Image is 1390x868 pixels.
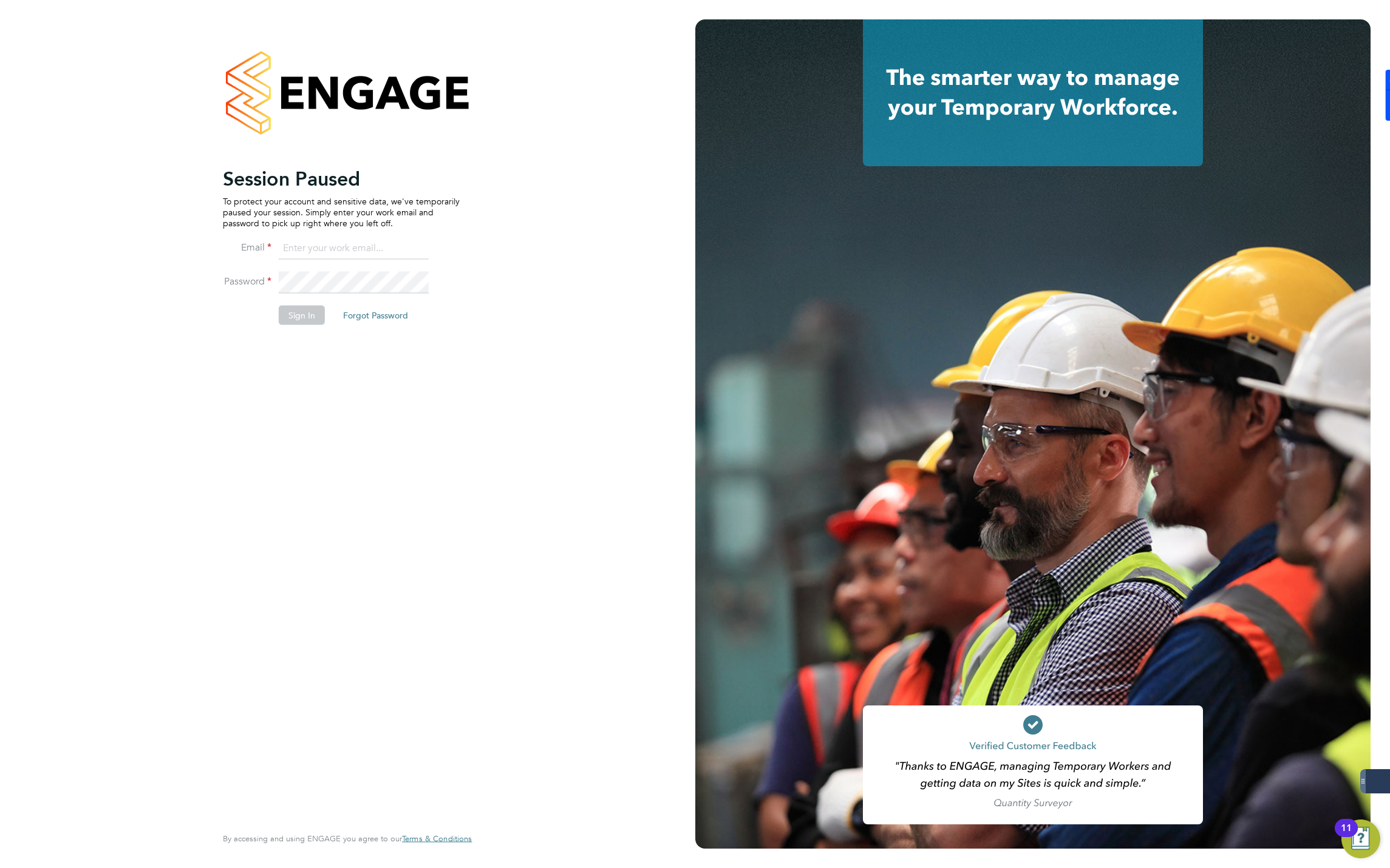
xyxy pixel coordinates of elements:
[1341,819,1380,858] button: Open Resource Center, 11 new notifications
[402,834,472,844] a: Terms & Conditions
[402,833,472,844] span: Terms & Conditions
[333,305,418,325] button: Forgot Password
[1341,828,1352,844] div: 11
[279,305,325,325] button: Sign In
[223,241,271,254] label: Email
[223,195,460,229] p: To protect your account and sensitive data, we've temporarily paused your session. Simply enter y...
[223,166,460,190] h2: Session Paused
[223,833,472,844] span: By accessing and using ENGAGE you agree to our
[223,275,271,288] label: Password
[279,238,429,260] input: Enter your work email...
